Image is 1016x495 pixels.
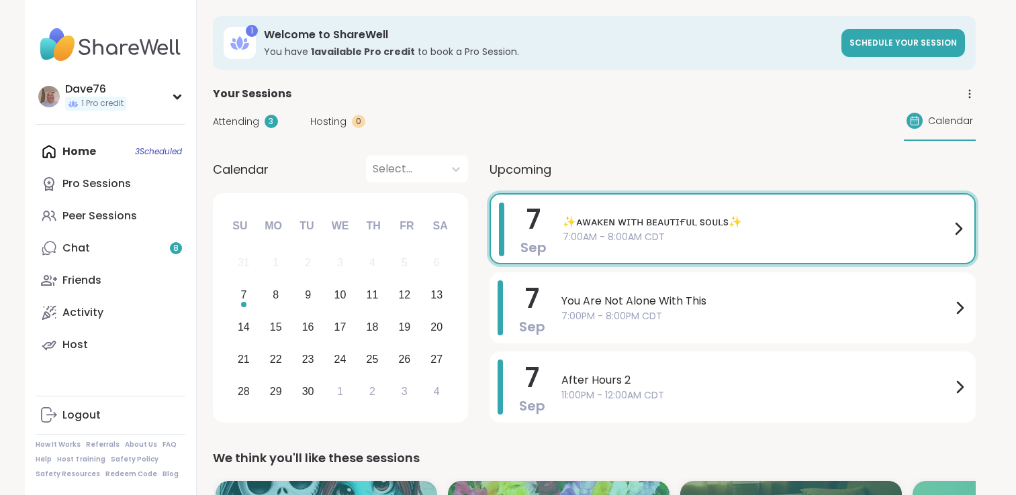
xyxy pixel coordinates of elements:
div: Sa [425,211,455,241]
a: About Us [125,440,157,449]
a: Safety Policy [111,455,158,464]
div: 27 [430,350,443,368]
a: Schedule your session [841,29,965,57]
div: Th [359,211,388,241]
a: Blog [163,470,179,479]
div: Choose Monday, September 22nd, 2025 [261,345,290,374]
div: 1 [246,25,258,37]
div: 16 [302,318,314,336]
span: After Hours 2 [561,372,952,388]
div: Choose Friday, September 19th, 2025 [390,313,419,342]
span: You Are Not Alone With This [561,293,952,309]
div: 14 [238,318,250,336]
h3: You have to book a Pro Session. [264,45,833,58]
div: Choose Tuesday, September 23rd, 2025 [293,345,322,374]
h3: Welcome to ShareWell [264,27,833,42]
div: Choose Saturday, September 20th, 2025 [422,313,451,342]
div: Choose Monday, September 29th, 2025 [261,377,290,406]
div: 24 [334,350,347,368]
div: Choose Friday, October 3rd, 2025 [390,377,419,406]
div: 1 [337,382,343,400]
a: Host Training [57,455,105,464]
a: Friends [36,264,185,296]
div: Choose Wednesday, September 17th, 2025 [326,313,355,342]
div: Not available Tuesday, September 2nd, 2025 [293,249,322,278]
span: Sep [520,238,547,257]
span: Sep [519,396,545,415]
div: Pro Sessions [62,176,131,191]
a: Activity [36,296,185,329]
div: Fr [392,211,422,241]
span: Attending [213,115,259,129]
div: 12 [398,286,410,304]
span: Your Sessions [213,86,291,102]
div: 2 [305,254,311,272]
div: Dave76 [65,82,126,97]
div: 10 [334,286,347,304]
div: Choose Saturday, October 4th, 2025 [422,377,451,406]
div: 20 [430,318,443,336]
a: Pro Sessions [36,168,185,200]
div: 19 [398,318,410,336]
div: Choose Sunday, September 21st, 2025 [230,345,259,374]
a: Redeem Code [105,470,157,479]
div: month 2025-09 [228,247,453,407]
div: Choose Sunday, September 28th, 2025 [230,377,259,406]
a: FAQ [163,440,177,449]
div: We [325,211,355,241]
div: 11 [367,286,379,304]
div: 21 [238,350,250,368]
div: 17 [334,318,347,336]
div: 22 [270,350,282,368]
img: ShareWell Nav Logo [36,21,185,68]
div: Activity [62,305,103,320]
a: Help [36,455,52,464]
span: 7:00AM - 8:00AM CDT [563,230,950,244]
div: Friends [62,273,101,288]
div: 28 [238,382,250,400]
span: Upcoming [490,160,551,178]
div: 5 [402,254,408,272]
span: 1 Pro credit [81,98,124,109]
a: How It Works [36,440,81,449]
div: 7 [240,286,246,304]
span: 7:00PM - 8:00PM CDT [561,309,952,323]
div: 13 [430,286,443,304]
span: Calendar [213,160,269,178]
div: Not available Thursday, September 4th, 2025 [358,249,387,278]
div: We think you'll like these sessions [213,449,976,467]
div: 4 [369,254,375,272]
span: 8 [173,243,179,254]
div: 6 [434,254,440,272]
a: Logout [36,399,185,431]
b: 1 available Pro credit [311,45,415,58]
div: 23 [302,350,314,368]
div: Choose Tuesday, September 30th, 2025 [293,377,322,406]
div: Choose Thursday, September 18th, 2025 [358,313,387,342]
div: 1 [273,254,279,272]
div: 15 [270,318,282,336]
a: Peer Sessions [36,200,185,232]
div: Choose Friday, September 12th, 2025 [390,281,419,310]
div: Mo [259,211,288,241]
div: Choose Friday, September 26th, 2025 [390,345,419,374]
a: Host [36,329,185,361]
div: Choose Tuesday, September 9th, 2025 [293,281,322,310]
div: Su [225,211,255,241]
div: 3 [265,115,278,128]
div: Not available Saturday, September 6th, 2025 [422,249,451,278]
img: Dave76 [38,86,60,107]
div: Choose Monday, September 8th, 2025 [261,281,290,310]
div: Choose Thursday, October 2nd, 2025 [358,377,387,406]
div: Choose Thursday, September 25th, 2025 [358,345,387,374]
span: 7 [525,280,539,317]
div: Choose Wednesday, September 10th, 2025 [326,281,355,310]
div: Choose Wednesday, October 1st, 2025 [326,377,355,406]
div: 3 [337,254,343,272]
div: Not available Sunday, August 31st, 2025 [230,249,259,278]
div: Not available Monday, September 1st, 2025 [261,249,290,278]
span: 11:00PM - 12:00AM CDT [561,388,952,402]
a: Referrals [86,440,120,449]
div: Logout [62,408,101,423]
div: 31 [238,254,250,272]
